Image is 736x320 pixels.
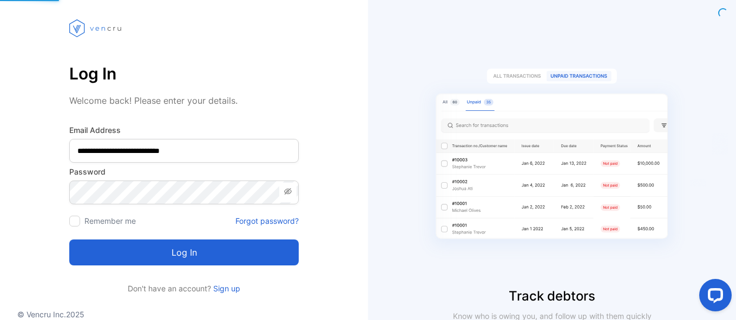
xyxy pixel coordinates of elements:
[69,239,299,265] button: Log in
[211,284,240,293] a: Sign up
[691,275,736,320] iframe: LiveChat chat widget
[69,166,299,177] label: Password
[235,215,299,226] a: Forgot password?
[368,286,736,306] p: Track debtors
[69,283,299,294] p: Don't have an account?
[417,43,687,286] img: slider image
[69,61,299,86] p: Log In
[69,124,299,136] label: Email Address
[84,216,136,225] label: Remember me
[69,94,299,107] p: Welcome back! Please enter your details.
